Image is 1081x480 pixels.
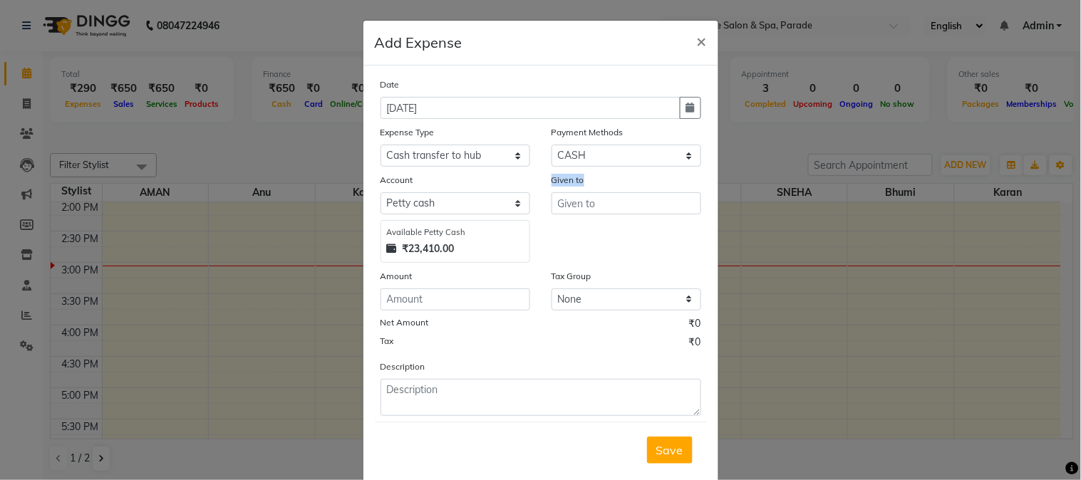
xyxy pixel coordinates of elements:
label: Given to [552,174,584,187]
label: Amount [381,270,413,283]
button: Save [647,437,693,464]
label: Net Amount [381,316,429,329]
label: Date [381,78,400,91]
label: Expense Type [381,126,435,139]
h5: Add Expense [375,32,462,53]
label: Account [381,174,413,187]
input: Amount [381,288,530,311]
div: Available Petty Cash [387,226,524,239]
label: Payment Methods [552,126,624,139]
span: × [697,30,707,51]
span: ₹0 [689,335,701,353]
label: Tax Group [552,270,591,283]
label: Description [381,360,425,373]
label: Tax [381,335,394,348]
button: Close [686,21,718,61]
strong: ₹23,410.00 [403,241,455,256]
span: Save [656,443,683,457]
span: ₹0 [689,316,701,335]
input: Given to [552,192,701,214]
